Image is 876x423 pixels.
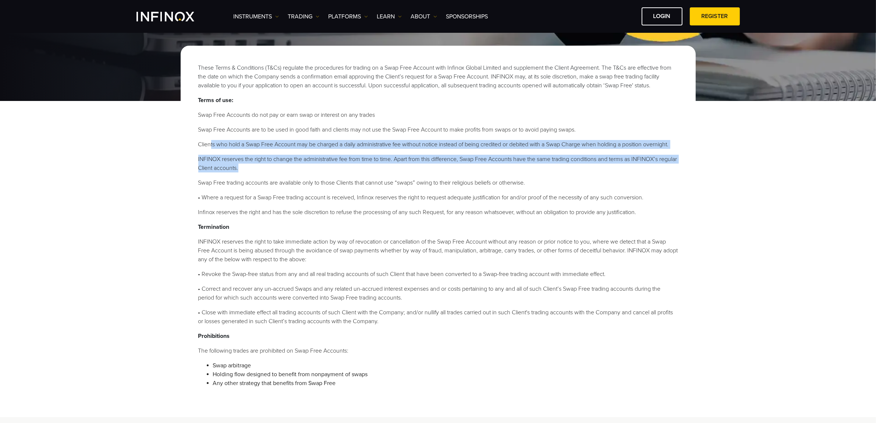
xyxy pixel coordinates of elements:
li: Infinox reserves the right and has the sole discretion to refuse the processing of any such Reque... [198,208,678,217]
a: INFINOX Logo [136,12,212,21]
p: Termination [198,223,678,231]
li: Swap Free trading accounts are available only to those Clients that cannot use “swaps” owing to t... [198,178,678,187]
li: Swap Free Accounts are to be used in good faith and clients may not use the Swap Free Account to ... [198,125,678,134]
li: Swap arbitrage [213,361,678,370]
li: The following trades are prohibited on Swap Free Accounts: [198,346,678,355]
li: • Correct and recover any un-accrued Swaps and any related un-accrued interest expenses and or co... [198,284,678,302]
a: Instruments [234,12,279,21]
a: TRADING [288,12,319,21]
li: • Close with immediate effect all trading accounts of such Client with the Company; and/or nullif... [198,308,678,326]
li: INFINOX reserves the right to change the administrative fee from time to time. Apart from this di... [198,155,678,172]
li: Clients who hold a Swap Free Account may be charged a daily administrative fee without notice ins... [198,140,678,149]
p: Prohibitions [198,332,678,340]
a: SPONSORSHIPS [446,12,488,21]
li: Holding flow designed to benefit from nonpayment of swaps [213,370,678,379]
a: LOGIN [642,7,682,25]
a: Learn [377,12,402,21]
li: • Revoke the Swap-free status from any and all real trading accounts of such Client that have bee... [198,270,678,279]
li: INFINOX reserves the right to take immediate action by way of revocation or cancellation of the S... [198,237,678,264]
p: Terms of use: [198,96,678,105]
li: • Where a request for a Swap Free trading account is received, Infinox reserves the right to requ... [198,193,678,202]
li: Swap Free Accounts do not pay or earn swap or interest on any trades [198,111,678,119]
a: PLATFORMS [329,12,368,21]
p: These Terms & Conditions (T&Cs) regulate the procedures for trading on a Swap Free Account with I... [198,63,678,90]
a: ABOUT [411,12,437,21]
a: REGISTER [690,7,740,25]
li: Any other strategy that benefits from Swap Free [213,379,678,388]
